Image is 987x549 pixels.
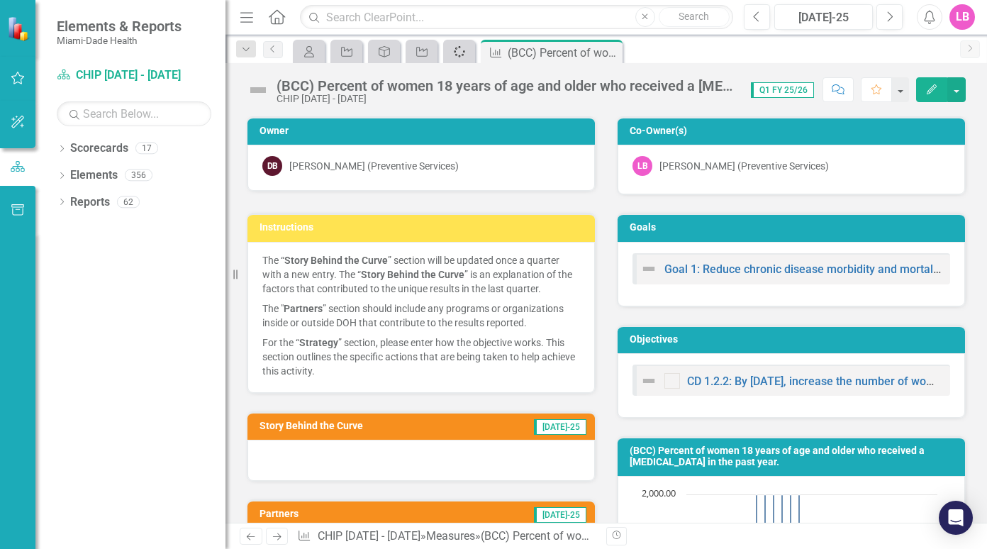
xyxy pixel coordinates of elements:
h3: Goals [630,222,958,233]
img: Not Defined [640,372,657,389]
a: Goal 1: Reduce chronic disease morbidity and mortality. [664,262,947,276]
div: LB [632,156,652,176]
div: (BCC) Percent of women 18 years of age and older who received a [MEDICAL_DATA] in the past year. [508,44,619,62]
h3: Story Behind the Curve [260,421,475,431]
div: (BCC) Percent of women 18 years of age and older who received a [MEDICAL_DATA] in the past year. [277,78,737,94]
a: CHIP [DATE] - [DATE] [57,67,211,84]
h3: Partners [260,509,397,519]
strong: Story Behind the Curve [284,255,388,266]
a: Scorecards [70,140,128,157]
text: 2,000.00 [642,487,676,499]
h3: Instructions [260,222,588,233]
div: [PERSON_NAME] (Preventive Services) [289,159,459,173]
span: Search [679,11,709,22]
div: 356 [125,170,152,182]
a: Measures [426,529,475,543]
img: Not Defined [640,260,657,277]
div: DB [262,156,282,176]
span: [DATE]-25 [534,507,586,523]
div: 62 [117,196,140,208]
strong: Partners [284,303,323,314]
p: For the “ ” section, please enter how the objective works. This section outlines the specific act... [262,333,580,378]
div: (BCC) Percent of women 18 years of age and older who received a [MEDICAL_DATA] in the past year. [481,529,981,543]
button: Search [659,7,730,27]
h3: (BCC) Percent of women 18 years of age and older who received a [MEDICAL_DATA] in the past year. [630,445,958,467]
strong: Story Behind the Curve [361,269,464,280]
div: CHIP [DATE] - [DATE] [277,94,737,104]
a: Elements [70,167,118,184]
p: The " ” section should include any programs or organizations inside or outside DOH that contribut... [262,299,580,333]
div: [DATE]-25 [779,9,868,26]
p: The “ ” section will be updated once a quarter with a new entry. The “ ” is an explanation of the... [262,253,580,299]
img: Not Defined [247,79,269,101]
span: Elements & Reports [57,18,182,35]
input: Search Below... [57,101,211,126]
input: Search ClearPoint... [300,5,733,30]
button: LB [949,4,975,30]
div: 17 [135,143,158,155]
span: Q1 FY 25/26 [751,82,814,98]
h3: Co-Owner(s) [630,126,958,136]
a: CHIP [DATE] - [DATE] [318,529,420,543]
div: » » [297,528,596,545]
small: Miami-Dade Health [57,35,182,46]
a: Reports [70,194,110,211]
button: [DATE]-25 [774,4,873,30]
h3: Objectives [630,334,958,345]
span: [DATE]-25 [534,419,586,435]
strong: Strategy [299,337,338,348]
img: ClearPoint Strategy [7,16,32,40]
div: Open Intercom Messenger [939,501,973,535]
h3: Owner [260,126,588,136]
div: [PERSON_NAME] (Preventive Services) [659,159,829,173]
